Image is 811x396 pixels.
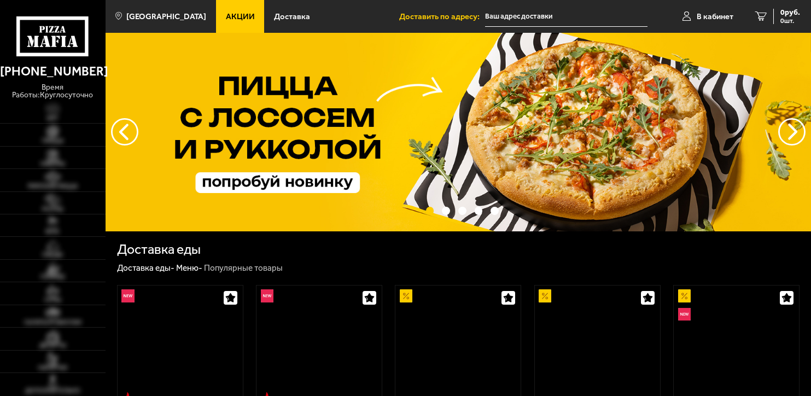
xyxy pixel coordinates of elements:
[491,207,499,215] button: точки переключения
[226,13,255,21] span: Акции
[400,289,412,302] img: Акционный
[780,9,800,16] span: 0 руб.
[539,289,551,302] img: Акционный
[121,289,134,302] img: Новинка
[117,263,174,273] a: Доставка еды-
[399,13,485,21] span: Доставить по адресу:
[111,118,138,145] button: следующий
[261,289,273,302] img: Новинка
[678,308,691,321] img: Новинка
[442,207,450,215] button: точки переключения
[204,263,283,273] div: Популярные товары
[475,207,483,215] button: точки переключения
[126,13,206,21] span: [GEOGRAPHIC_DATA]
[458,207,466,215] button: точки переключения
[697,13,733,21] span: В кабинет
[117,243,201,257] h1: Доставка еды
[780,18,800,24] span: 0 шт.
[485,7,647,27] input: Ваш адрес доставки
[678,289,691,302] img: Акционный
[176,263,202,273] a: Меню-
[778,118,806,145] button: предыдущий
[274,13,310,21] span: Доставка
[426,207,434,215] button: точки переключения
